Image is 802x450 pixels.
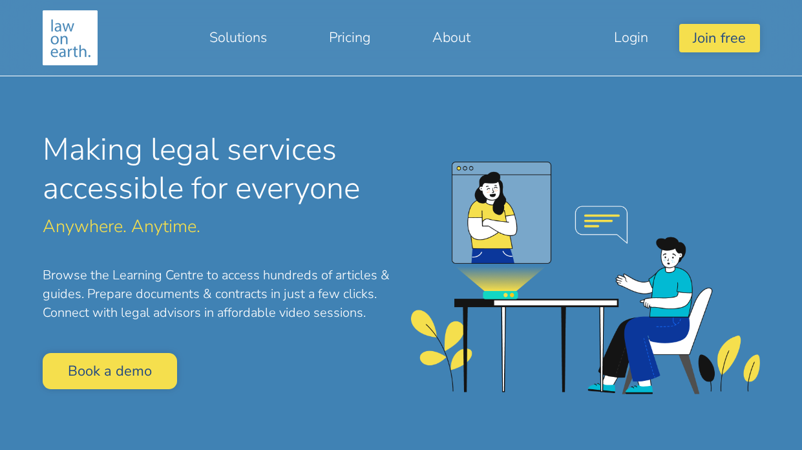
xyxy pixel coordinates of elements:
p: Anywhere. Anytime. [43,218,392,235]
a: Book a demo [43,353,177,389]
p: Browse the Learning Centre to access hundreds of articles & guides. Prepare documents & contracts... [43,266,392,322]
a: Login [583,22,679,53]
h1: Making legal services accessible for everyone [43,131,392,207]
img: Making legal services accessible to everyone, anywhere, anytime [43,10,98,65]
a: Pricing [298,22,401,53]
a: About [401,22,501,53]
img: homepage-banner.png [411,162,760,394]
button: Join free [679,24,759,52]
a: Solutions [178,22,298,53]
